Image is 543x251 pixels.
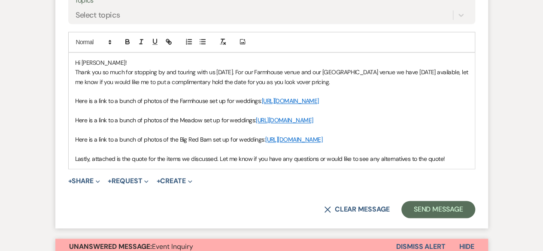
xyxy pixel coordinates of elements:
div: Select topics [76,9,120,21]
button: Request [108,178,149,184]
span: Hide [459,242,474,251]
a: [URL][DOMAIN_NAME] [265,136,322,143]
a: [URL][DOMAIN_NAME] [256,116,313,124]
p: Hi [PERSON_NAME]! [75,58,468,67]
a: [URL][DOMAIN_NAME] [262,97,319,105]
span: Here is a link to a bunch of photos of the Big Red Barn set up for weddings: [75,136,265,143]
span: Lastly, attached is the quote for the items we discussed. Let me know if you have any questions o... [75,155,445,163]
strong: Unanswered Message: [69,242,152,251]
span: Here is a link to a bunch of photos of the Meadow set up for weddings: [75,116,256,124]
span: + [156,178,160,184]
p: Thank you so much for stopping by and touring with us [DATE]. For our Farmhouse venue and our [GE... [75,67,468,87]
button: Share [68,178,100,184]
span: + [108,178,112,184]
span: Event Inquiry [69,242,193,251]
span: + [68,178,72,184]
button: Create [156,178,192,184]
span: Here is a link to a bunch of photos of the Farmhouse set up for weddings: [75,97,262,105]
button: Send Message [401,201,475,218]
button: Clear message [324,206,389,213]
